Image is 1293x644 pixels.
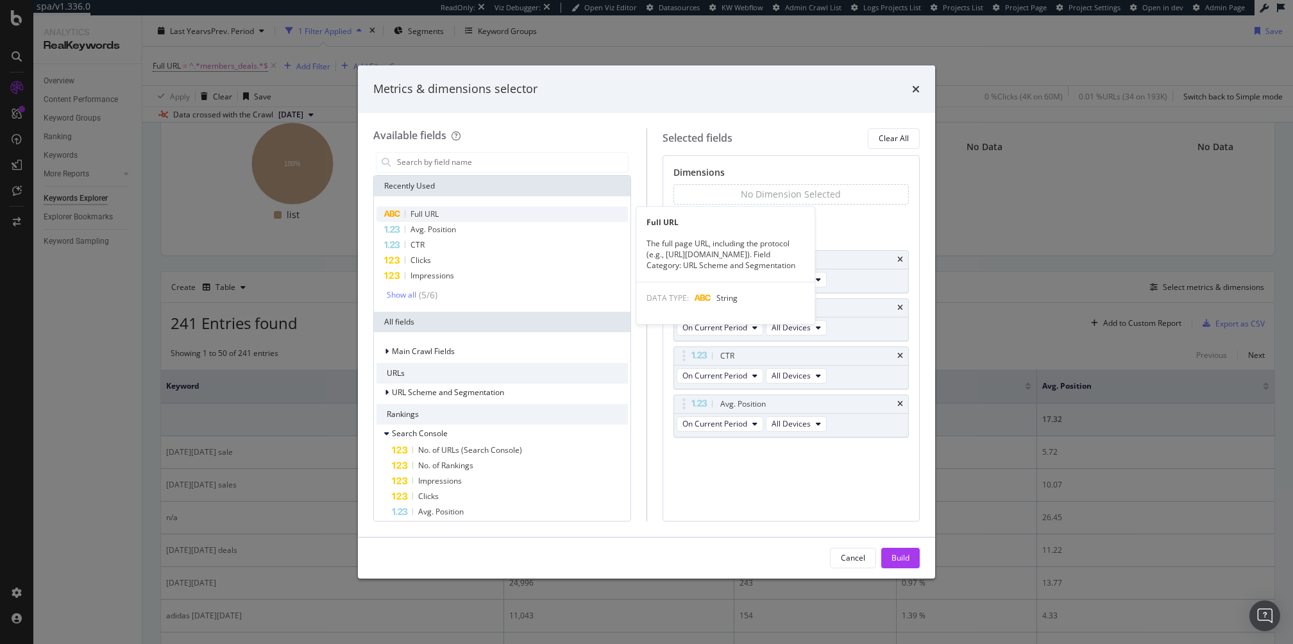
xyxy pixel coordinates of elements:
div: Available fields [373,128,446,142]
div: Cancel [841,552,865,563]
div: modal [358,65,935,579]
span: On Current Period [682,370,747,381]
span: URL Scheme and Segmentation [392,387,504,398]
span: Full URL [410,208,439,219]
button: On Current Period [677,416,763,432]
span: No. of URLs (Search Console) [418,445,522,455]
div: Selected fields [663,131,732,146]
div: No Dimension Selected [741,188,841,201]
button: On Current Period [677,368,763,384]
button: All Devices [766,416,827,432]
div: Recently Used [374,176,630,196]
div: All fields [374,312,630,332]
div: times [897,256,903,264]
div: times [897,304,903,312]
div: Build [892,552,909,563]
span: Avg. Position [418,506,464,517]
button: Build [881,548,920,568]
span: String [716,292,738,303]
div: times [912,81,920,97]
span: Clicks [410,255,431,266]
button: Cancel [830,548,876,568]
div: CTR [720,350,734,362]
button: All Devices [766,320,827,335]
div: Show all [387,291,416,300]
span: On Current Period [682,322,747,333]
button: All Devices [766,368,827,384]
span: Avg. Position [410,224,456,235]
div: times [897,352,903,360]
div: Dimensions [673,166,909,184]
span: Search Console [392,428,448,439]
div: CTRtimesOn Current PeriodAll Devices [673,346,909,389]
span: All Devices [772,370,811,381]
div: times [897,400,903,408]
div: Avg. PositiontimesOn Current PeriodAll Devices [673,394,909,437]
span: Impressions [410,270,454,281]
span: DATA TYPE: [646,292,689,303]
span: No. of Rankings [418,460,473,471]
div: Clear All [879,133,909,144]
button: On Current Period [677,320,763,335]
span: On Current Period [682,418,747,429]
span: Clicks [418,491,439,502]
span: CTR [410,239,425,250]
div: Full URL [636,217,815,228]
div: Open Intercom Messenger [1249,600,1280,631]
span: All Devices [772,322,811,333]
span: Main Crawl Fields [392,346,455,357]
div: The full page URL, including the protocol (e.g., [URL][DOMAIN_NAME]). Field Category: URL Scheme ... [636,238,815,271]
div: Avg. Position [720,398,766,411]
div: URLs [376,363,628,384]
span: Impressions [418,475,462,486]
div: Metrics & dimensions selector [373,81,537,97]
button: Clear All [868,128,920,149]
input: Search by field name [396,153,628,172]
span: All Devices [772,418,811,429]
div: ( 5 / 6 ) [416,289,437,301]
div: Rankings [376,404,628,425]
